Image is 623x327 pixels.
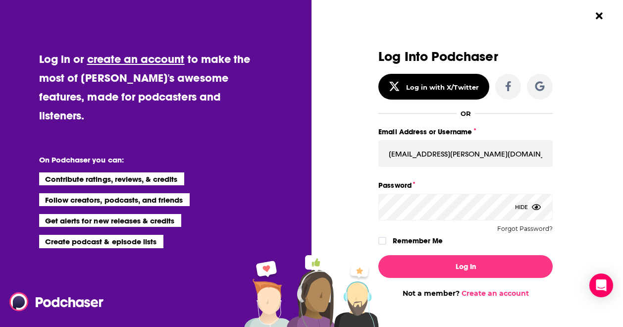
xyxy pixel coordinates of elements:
[9,292,104,311] img: Podchaser - Follow, Share and Rate Podcasts
[378,140,553,167] input: Email Address or Username
[378,74,489,100] button: Log in with X/Twitter
[9,292,97,311] a: Podchaser - Follow, Share and Rate Podcasts
[378,125,553,138] label: Email Address or Username
[462,289,529,298] a: Create an account
[393,234,443,247] label: Remember Me
[461,109,471,117] div: OR
[497,225,553,232] button: Forgot Password?
[39,172,185,185] li: Contribute ratings, reviews, & credits
[589,273,613,297] div: Open Intercom Messenger
[39,214,181,227] li: Get alerts for new releases & credits
[378,179,553,192] label: Password
[39,155,237,164] li: On Podchaser you can:
[406,83,479,91] div: Log in with X/Twitter
[378,255,553,278] button: Log In
[378,50,553,64] h3: Log Into Podchaser
[590,6,609,25] button: Close Button
[39,235,163,248] li: Create podcast & episode lists
[39,193,190,206] li: Follow creators, podcasts, and friends
[87,52,185,66] a: create an account
[515,194,541,220] div: Hide
[378,289,553,298] div: Not a member?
